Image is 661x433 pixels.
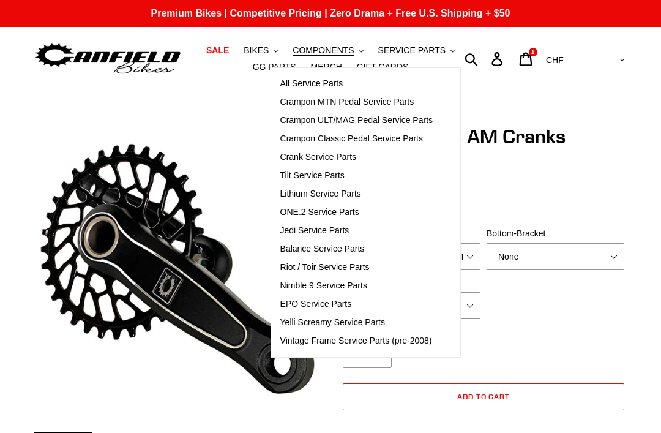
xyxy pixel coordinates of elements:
[531,49,534,55] span: 1
[280,262,370,273] span: Riot / Toir Service Parts
[271,203,443,222] a: ONE.2 Service Parts
[280,317,385,328] span: Yelli Screamy Service Parts
[271,167,443,185] a: Tilt Service Parts
[271,295,443,314] a: EPO Service Parts
[206,45,229,56] span: SALE
[351,59,415,75] a: GIFT CARDS
[280,152,356,162] span: Crank Service Parts
[286,42,369,59] button: COMPONENTS
[280,115,433,126] span: Crampon ULT/MAG Pedal Service Parts
[271,222,443,240] a: Jedi Service Parts
[305,59,348,75] a: MERCH
[200,42,235,59] a: SALE
[487,227,624,240] label: Bottom-Bracket
[280,97,414,107] span: Crampon MTN Pedal Service Parts
[237,42,284,59] button: BIKES
[253,62,296,72] span: GG PARTS
[280,189,361,199] span: Lithium Service Parts
[280,225,349,236] span: Jedi Service Parts
[280,281,367,291] span: Nimble 9 Service Parts
[271,130,443,148] a: Crampon Classic Pedal Service Parts
[280,336,432,346] span: Vintage Frame Service Parts (pre-2008)
[244,45,269,56] span: BIKES
[34,40,182,78] img: Canfield Bikes
[512,46,541,72] a: 1
[271,75,443,93] a: All Service Parts
[311,62,342,72] span: MERCH
[271,314,443,332] a: Yelli Screamy Service Parts
[280,207,359,217] span: ONE.2 Service Parts
[280,170,345,181] span: Tilt Service Parts
[457,392,510,401] span: Add to cart
[357,62,409,72] span: GIFT CARDS
[271,258,443,277] a: Riot / Toir Service Parts
[271,332,443,350] a: Vintage Frame Service Parts (pre-2008)
[271,277,443,295] a: Nimble 9 Service Parts
[247,59,302,75] a: GG PARTS
[271,93,443,111] a: Crampon MTN Pedal Service Parts
[340,186,627,198] div: calculated at checkout.
[372,42,461,59] button: SERVICE PARTS
[271,111,443,130] a: Crampon ULT/MAG Pedal Service Parts
[271,185,443,203] a: Lithium Service Parts
[280,244,365,254] span: Balance Service Parts
[280,299,352,309] span: EPO Service Parts
[340,125,627,148] h1: Canfield Bikes AM Cranks
[271,240,443,258] a: Balance Service Parts
[293,45,354,56] span: COMPONENTS
[378,45,446,56] span: SERVICE PARTS
[280,78,343,89] span: All Service Parts
[271,148,443,167] a: Crank Service Parts
[280,134,423,144] span: Crampon Classic Pedal Service Parts
[343,383,624,410] button: Add to cart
